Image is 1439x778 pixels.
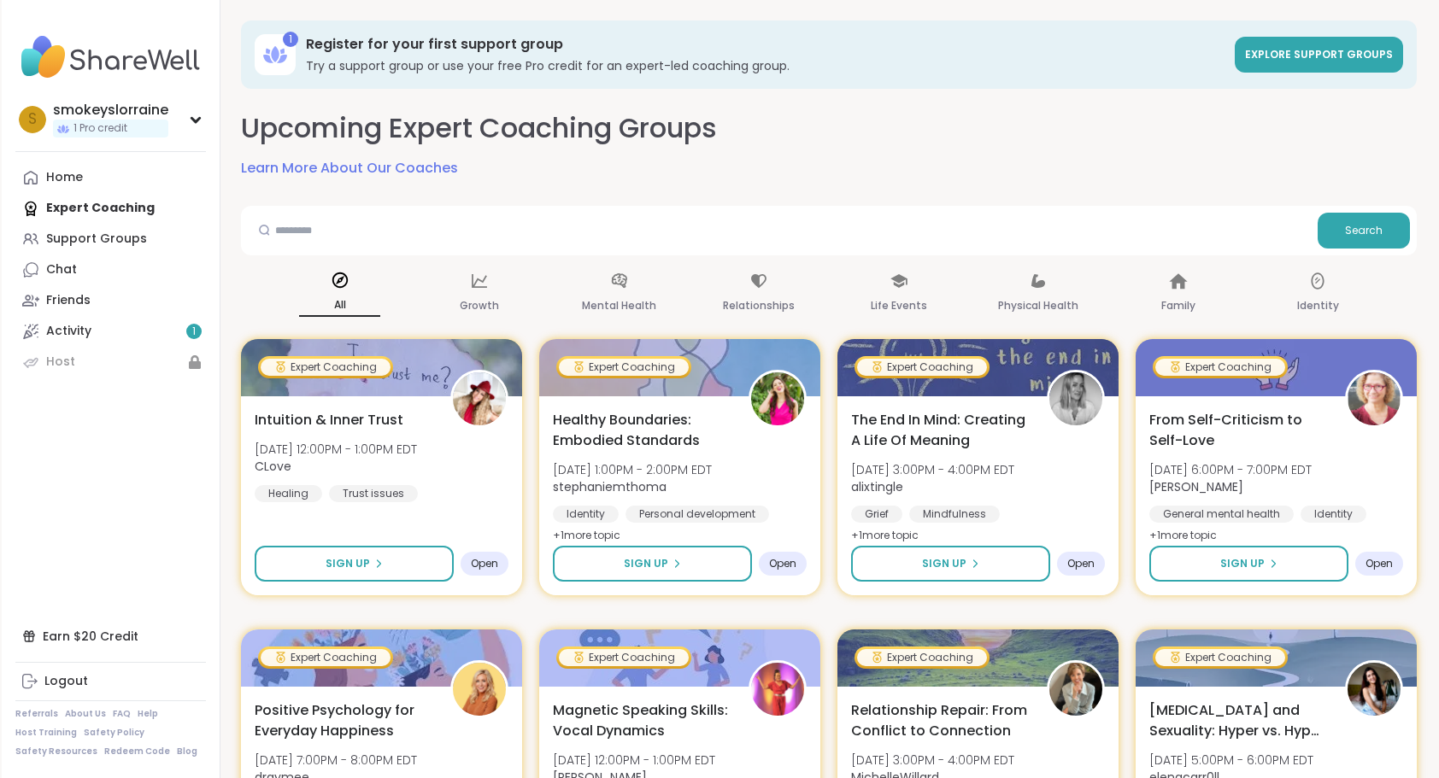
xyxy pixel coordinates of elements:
p: Physical Health [998,295,1078,316]
a: Host Training [15,727,77,739]
span: Open [1366,557,1393,570]
b: CLove [255,458,291,475]
span: Sign Up [326,556,370,571]
div: Expert Coaching [857,359,987,376]
span: Sign Up [1220,556,1265,571]
span: [MEDICAL_DATA] and Sexuality: Hyper vs. Hypo Sexuality [1149,700,1326,741]
b: stephaniemthoma [553,478,667,495]
div: smokeyslorraine [53,101,168,120]
b: [PERSON_NAME] [1149,478,1243,495]
p: All [299,295,380,317]
div: Expert Coaching [559,649,689,666]
span: [DATE] 6:00PM - 7:00PM EDT [1149,461,1312,478]
span: [DATE] 3:00PM - 4:00PM EDT [851,752,1014,769]
button: Sign Up [851,546,1050,582]
img: CLove [453,372,506,425]
a: Help [138,708,158,720]
a: Redeem Code [104,746,170,758]
div: Identity [553,506,619,523]
div: Grief [851,506,902,523]
div: Chat [46,261,77,278]
span: Magnetic Speaking Skills: Vocal Dynamics [553,700,730,741]
span: 1 [192,325,196,339]
span: [DATE] 5:00PM - 6:00PM EDT [1149,752,1313,769]
a: Host [15,347,206,377]
div: Host [46,354,75,371]
h3: Register for your first support group [306,35,1225,54]
div: Expert Coaching [857,649,987,666]
img: MichelleWillard [1049,663,1102,716]
a: Home [15,162,206,193]
div: Support Groups [46,231,147,248]
a: Support Groups [15,224,206,254]
div: Expert Coaching [261,649,391,666]
p: Family [1161,295,1195,316]
a: Referrals [15,708,58,720]
span: s [28,108,37,131]
a: Safety Policy [84,727,144,739]
h3: Try a support group or use your free Pro credit for an expert-led coaching group. [306,57,1225,74]
span: Sign Up [922,556,966,571]
span: Positive Psychology for Everyday Happiness [255,700,432,741]
img: stephaniemthoma [751,372,804,425]
img: ShareWell Nav Logo [15,27,206,87]
div: Expert Coaching [1155,649,1285,666]
img: alixtingle [1049,372,1102,425]
span: [DATE] 7:00PM - 8:00PM EDT [255,752,417,769]
div: General mental health [1149,506,1294,523]
a: Friends [15,285,206,316]
a: Logout [15,666,206,697]
b: alixtingle [851,478,903,495]
span: Sign Up [624,556,668,571]
a: Activity1 [15,316,206,347]
span: [DATE] 3:00PM - 4:00PM EDT [851,461,1014,478]
span: [DATE] 12:00PM - 1:00PM EDT [255,441,417,458]
div: Mindfulness [909,506,1000,523]
p: Growth [460,295,499,316]
p: Identity [1297,295,1339,316]
a: Explore support groups [1235,37,1403,73]
img: Fausta [1348,372,1401,425]
span: Open [471,557,498,570]
span: Open [769,557,796,570]
div: 1 [283,32,298,47]
div: Home [46,169,83,186]
div: Healing [255,485,322,502]
a: About Us [65,708,106,720]
div: Expert Coaching [1155,359,1285,376]
span: Relationship Repair: From Conflict to Connection [851,700,1028,741]
img: elenacarr0ll [1348,663,1401,716]
div: Logout [44,673,88,690]
span: [DATE] 12:00PM - 1:00PM EDT [553,752,715,769]
a: Blog [177,746,197,758]
img: Lisa_LaCroix [751,663,804,716]
button: Sign Up [1149,546,1348,582]
span: 1 Pro credit [73,121,127,136]
div: Expert Coaching [261,359,391,376]
button: Search [1318,213,1410,249]
div: Activity [46,323,91,340]
span: Healthy Boundaries: Embodied Standards [553,410,730,451]
span: Search [1345,223,1383,238]
div: Personal development [626,506,769,523]
a: Learn More About Our Coaches [241,158,458,178]
span: Explore support groups [1245,47,1393,61]
h2: Upcoming Expert Coaching Groups [241,109,717,148]
p: Life Events [871,295,927,316]
span: The End In Mind: Creating A Life Of Meaning [851,410,1028,451]
p: Mental Health [582,295,656,316]
div: Expert Coaching [559,359,689,376]
span: Intuition & Inner Trust [255,410,403,430]
button: Sign Up [255,546,454,582]
p: Relationships [723,295,795,316]
div: Earn $20 Credit [15,621,206,652]
span: [DATE] 1:00PM - 2:00PM EDT [553,461,712,478]
div: Identity [1301,506,1366,523]
div: Trust issues [329,485,418,502]
a: FAQ [113,708,131,720]
span: Open [1067,557,1095,570]
a: Safety Resources [15,746,97,758]
a: Chat [15,254,206,285]
div: Friends [46,292,91,309]
button: Sign Up [553,546,752,582]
